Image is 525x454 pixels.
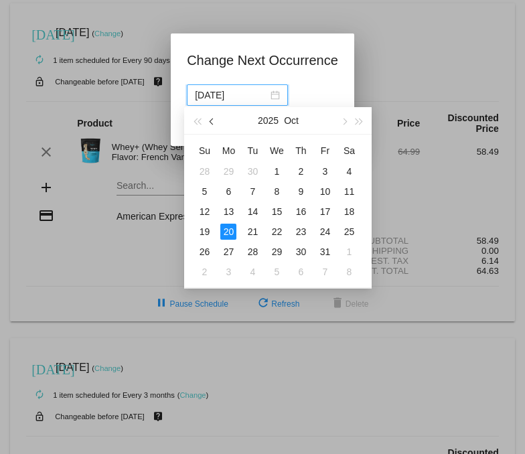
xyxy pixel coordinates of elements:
td: 10/20/2025 [216,222,240,242]
div: 2 [196,264,212,280]
div: 28 [196,163,212,179]
td: 11/1/2025 [337,242,361,262]
th: Tue [240,140,265,161]
th: Mon [216,140,240,161]
td: 10/27/2025 [216,242,240,262]
td: 10/16/2025 [289,202,313,222]
th: Sat [337,140,361,161]
div: 8 [269,183,285,200]
div: 4 [341,163,357,179]
th: Fri [313,140,337,161]
td: 10/29/2025 [265,242,289,262]
div: 22 [269,224,285,240]
button: Next month (PageDown) [337,107,352,134]
div: 12 [196,204,212,220]
div: 15 [269,204,285,220]
div: 6 [220,183,236,200]
div: 6 [293,264,309,280]
div: 1 [269,163,285,179]
td: 10/5/2025 [192,181,216,202]
th: Wed [265,140,289,161]
div: 8 [341,264,357,280]
td: 9/28/2025 [192,161,216,181]
div: 11 [341,183,357,200]
div: 7 [244,183,260,200]
td: 10/7/2025 [240,181,265,202]
td: 10/6/2025 [216,181,240,202]
td: 10/21/2025 [240,222,265,242]
td: 10/1/2025 [265,161,289,181]
div: 13 [220,204,236,220]
td: 10/22/2025 [265,222,289,242]
div: 19 [196,224,212,240]
div: 29 [220,163,236,179]
button: Previous month (PageUp) [205,107,220,134]
div: 21 [244,224,260,240]
div: 30 [244,163,260,179]
td: 10/18/2025 [337,202,361,222]
div: 27 [220,244,236,260]
div: 18 [341,204,357,220]
td: 10/8/2025 [265,181,289,202]
td: 10/14/2025 [240,202,265,222]
div: 30 [293,244,309,260]
td: 10/15/2025 [265,202,289,222]
div: 3 [317,163,333,179]
td: 11/6/2025 [289,262,313,282]
div: 25 [341,224,357,240]
th: Thu [289,140,313,161]
td: 10/2/2025 [289,161,313,181]
td: 11/2/2025 [192,262,216,282]
h1: Change Next Occurrence [187,50,338,71]
button: Last year (Control + left) [190,107,204,134]
div: 28 [244,244,260,260]
div: 14 [244,204,260,220]
td: 11/5/2025 [265,262,289,282]
button: 2025 [258,107,279,134]
div: 10 [317,183,333,200]
td: 11/7/2025 [313,262,337,282]
td: 11/3/2025 [216,262,240,282]
button: Next year (Control + right) [352,107,366,134]
td: 10/23/2025 [289,222,313,242]
div: 26 [196,244,212,260]
td: 11/4/2025 [240,262,265,282]
td: 10/28/2025 [240,242,265,262]
div: 29 [269,244,285,260]
div: 31 [317,244,333,260]
td: 10/26/2025 [192,242,216,262]
td: 9/30/2025 [240,161,265,181]
td: 10/19/2025 [192,222,216,242]
td: 10/12/2025 [192,202,216,222]
td: 10/11/2025 [337,181,361,202]
div: 17 [317,204,333,220]
td: 10/9/2025 [289,181,313,202]
td: 10/10/2025 [313,181,337,202]
div: 3 [220,264,236,280]
td: 10/13/2025 [216,202,240,222]
input: Select date [195,88,268,102]
td: 10/24/2025 [313,222,337,242]
td: 10/25/2025 [337,222,361,242]
div: 4 [244,264,260,280]
th: Sun [192,140,216,161]
div: 5 [196,183,212,200]
td: 10/17/2025 [313,202,337,222]
td: 11/8/2025 [337,262,361,282]
div: 2 [293,163,309,179]
div: 9 [293,183,309,200]
td: 10/31/2025 [313,242,337,262]
div: 16 [293,204,309,220]
td: 10/3/2025 [313,161,337,181]
td: 10/30/2025 [289,242,313,262]
div: 5 [269,264,285,280]
div: 1 [341,244,357,260]
button: Oct [284,107,299,134]
div: 7 [317,264,333,280]
div: 23 [293,224,309,240]
td: 10/4/2025 [337,161,361,181]
td: 9/29/2025 [216,161,240,181]
div: 20 [220,224,236,240]
div: 24 [317,224,333,240]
